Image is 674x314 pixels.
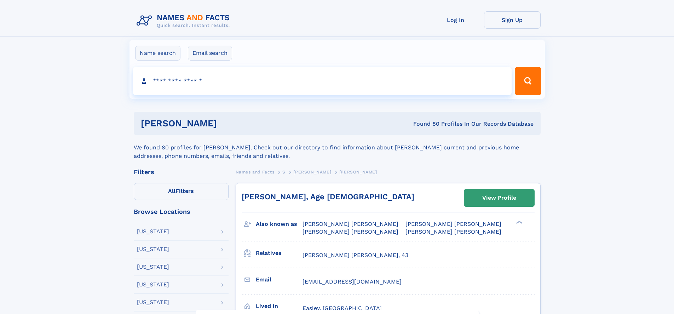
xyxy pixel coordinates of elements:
[256,274,303,286] h3: Email
[134,183,229,200] label: Filters
[282,167,286,176] a: S
[256,247,303,259] h3: Relatives
[464,189,534,206] a: View Profile
[137,264,169,270] div: [US_STATE]
[293,167,331,176] a: [PERSON_NAME]
[405,221,501,227] span: [PERSON_NAME] [PERSON_NAME]
[315,120,534,128] div: Found 80 Profiles In Our Records Database
[293,170,331,175] span: [PERSON_NAME]
[137,282,169,287] div: [US_STATE]
[188,46,232,61] label: Email search
[134,169,229,175] div: Filters
[484,11,541,29] a: Sign Up
[134,135,541,160] div: We found 80 profiles for [PERSON_NAME]. Check out our directory to find information about [PERSON...
[282,170,286,175] span: S
[303,251,408,259] a: [PERSON_NAME] [PERSON_NAME], 43
[256,300,303,312] h3: Lived in
[405,228,501,235] span: [PERSON_NAME] [PERSON_NAME]
[236,167,275,176] a: Names and Facts
[135,46,180,61] label: Name search
[303,221,398,227] span: [PERSON_NAME] [PERSON_NAME]
[134,11,236,30] img: Logo Names and Facts
[168,188,175,194] span: All
[514,220,523,225] div: ❯
[137,229,169,234] div: [US_STATE]
[141,119,315,128] h1: [PERSON_NAME]
[482,190,516,206] div: View Profile
[515,67,541,95] button: Search Button
[339,170,377,175] span: [PERSON_NAME]
[242,192,414,201] a: [PERSON_NAME], Age [DEMOGRAPHIC_DATA]
[256,218,303,230] h3: Also known as
[303,305,382,312] span: Easley, [GEOGRAPHIC_DATA]
[303,278,402,285] span: [EMAIL_ADDRESS][DOMAIN_NAME]
[137,299,169,305] div: [US_STATE]
[303,228,398,235] span: [PERSON_NAME] [PERSON_NAME]
[134,209,229,215] div: Browse Locations
[137,246,169,252] div: [US_STATE]
[133,67,512,95] input: search input
[427,11,484,29] a: Log In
